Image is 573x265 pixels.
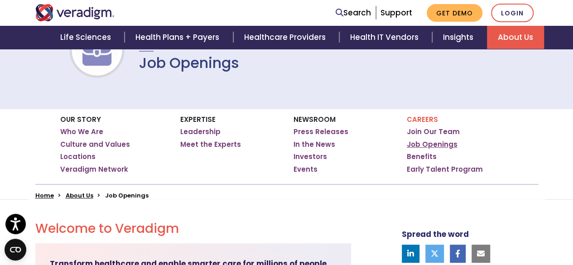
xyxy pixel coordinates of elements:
a: Events [294,165,318,174]
a: Health Plans + Payers [125,26,233,49]
a: Early Talent Program [407,165,483,174]
a: Veradigm Network [60,165,128,174]
img: Veradigm logo [35,4,115,21]
a: About Us [66,191,93,200]
strong: Spread the word [402,229,469,240]
a: Investors [294,152,327,161]
h1: Job Openings [139,54,239,72]
a: Job Openings [407,140,457,149]
a: Health IT Vendors [339,26,432,49]
a: Home [35,191,54,200]
a: Who We Are [60,127,103,136]
a: Life Sciences [49,26,125,49]
a: Locations [60,152,96,161]
a: Support [380,7,412,18]
button: Open CMP widget [5,239,26,260]
a: Benefits [407,152,437,161]
h2: Welcome to Veradigm [35,221,351,236]
a: Insights [432,26,487,49]
a: Culture and Values [60,140,130,149]
a: Healthcare Providers [233,26,339,49]
a: Join Our Team [407,127,460,136]
a: Press Releases [294,127,348,136]
a: Login [491,4,534,22]
a: In the News [294,140,335,149]
a: Search [336,7,371,19]
a: About Us [487,26,544,49]
a: Get Demo [427,4,482,22]
a: Leadership [180,127,221,136]
a: Meet the Experts [180,140,241,149]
